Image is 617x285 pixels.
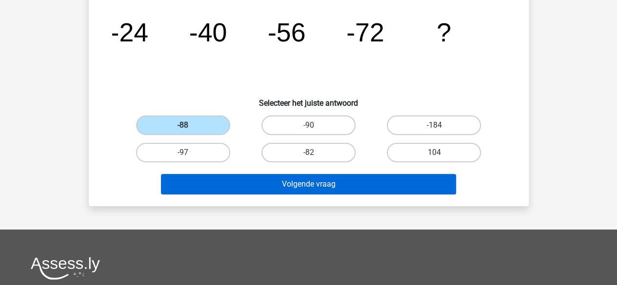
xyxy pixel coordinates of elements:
tspan: -72 [346,18,384,47]
tspan: -40 [189,18,227,47]
tspan: ? [437,18,451,47]
tspan: -24 [110,18,148,47]
label: -88 [136,115,230,135]
label: -184 [387,115,481,135]
tspan: -56 [267,18,305,47]
label: -90 [261,115,356,135]
label: -82 [261,143,356,162]
img: Assessly logo [31,257,100,280]
button: Volgende vraag [161,174,456,194]
h6: Selecteer het juiste antwoord [104,91,513,108]
label: 104 [387,143,481,162]
label: -97 [136,143,230,162]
